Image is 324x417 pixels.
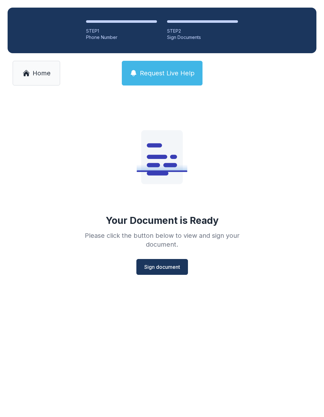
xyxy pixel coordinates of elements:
div: Phone Number [86,34,157,41]
span: Home [33,69,51,78]
div: STEP 2 [167,28,238,34]
span: Request Live Help [140,69,195,78]
div: Please click the button below to view and sign your document. [71,231,253,249]
div: Your Document is Ready [106,215,219,226]
div: STEP 1 [86,28,157,34]
div: Sign Documents [167,34,238,41]
span: Sign document [144,263,180,271]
